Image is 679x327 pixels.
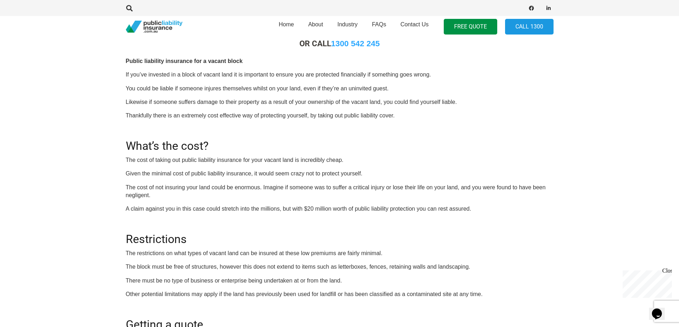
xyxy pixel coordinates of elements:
[526,3,536,13] a: Facebook
[123,5,137,11] a: Search
[337,21,357,27] span: Industry
[393,14,436,39] a: Contact Us
[126,131,554,153] h2: What’s the cost?
[126,184,554,200] p: The cost of not insuring your land could be enormous. Imagine if someone was to suffer a critical...
[620,268,672,298] iframe: chat widget
[544,3,554,13] a: LinkedIn
[126,85,554,93] p: You could be liable if someone injures themselves whilst on your land, even if they’re an uninvit...
[126,156,554,164] p: The cost of taking out public liability insurance for your vacant land is incredibly cheap.
[3,3,49,52] div: Chat live with an agent now!Close
[308,21,323,27] span: About
[126,205,554,213] p: A claim against you in this case could stretch into the millions, but with $20 million worth of p...
[126,21,182,33] a: pli_logotransparent
[126,249,554,257] p: The restrictions on what types of vacant land can be insured at these low premiums are fairly min...
[649,299,672,320] iframe: chat widget
[372,21,386,27] span: FAQs
[126,224,554,246] h2: Restrictions
[400,21,428,27] span: Contact Us
[126,71,554,79] p: If you’ve invested in a block of vacant land it is important to ensure you are protected financia...
[272,14,301,39] a: Home
[126,112,554,120] p: Thankfully there is an extremely cost effective way of protecting yourself, by taking out public ...
[126,170,554,178] p: Given the minimal cost of public liability insurance, it would seem crazy not to protect yourself.
[126,98,554,106] p: Likewise if someone suffers damage to their property as a result of your ownership of the vacant ...
[126,277,554,285] p: There must be no type of business or enterprise being undertaken at or from the land.
[331,39,380,48] a: 1300 542 245
[126,263,554,271] p: The block must be free of structures, however this does not extend to items such as letterboxes, ...
[365,14,393,39] a: FAQs
[126,58,243,64] b: Public liability insurance for a vacant block
[330,14,365,39] a: Industry
[505,19,554,35] a: Call 1300
[444,19,497,35] a: FREE QUOTE
[279,21,294,27] span: Home
[126,290,554,298] p: Other potential limitations may apply if the land has previously been used for landfill or has be...
[301,14,330,39] a: About
[299,39,380,48] strong: OR CALL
